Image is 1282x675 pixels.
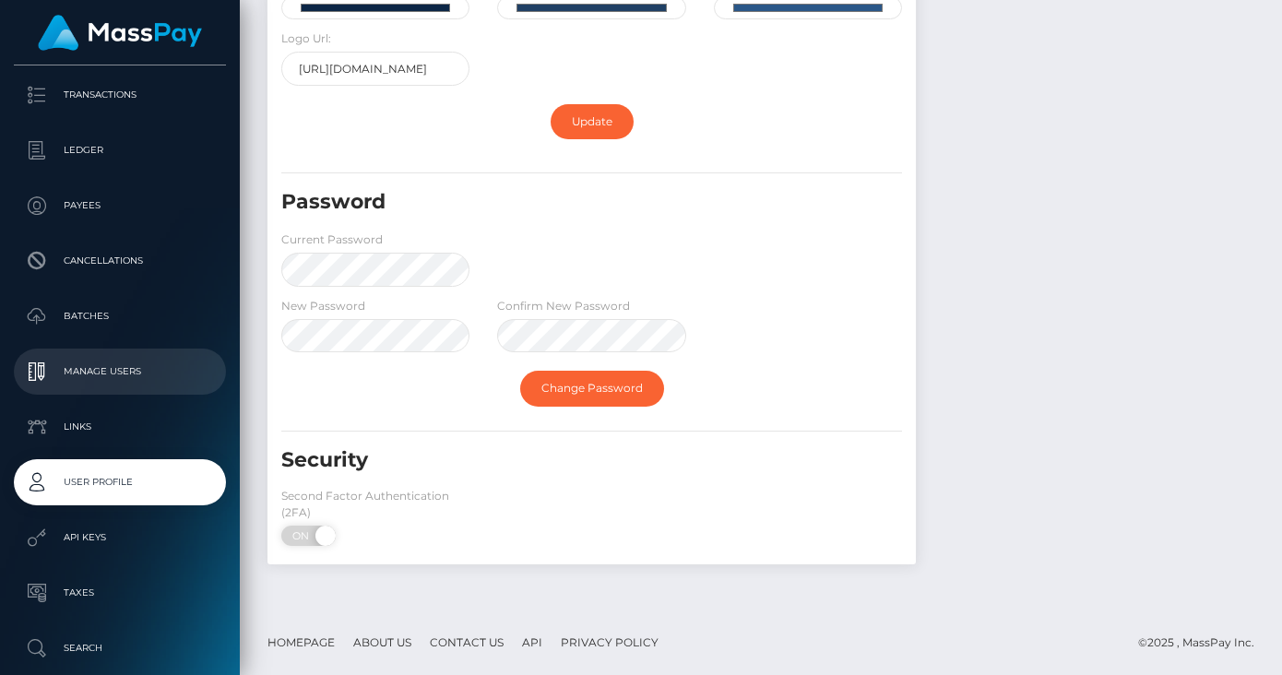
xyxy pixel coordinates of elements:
[520,371,664,406] a: Change Password
[497,298,630,314] label: Confirm New Password
[21,524,219,551] p: API Keys
[346,628,419,657] a: About Us
[21,468,219,496] p: User Profile
[14,515,226,561] a: API Keys
[21,579,219,607] p: Taxes
[21,247,219,275] p: Cancellations
[1138,633,1268,653] div: © 2025 , MassPay Inc.
[14,349,226,395] a: Manage Users
[281,446,804,475] h5: Security
[21,192,219,219] p: Payees
[14,625,226,671] a: Search
[551,104,634,139] a: Update
[281,231,383,248] label: Current Password
[281,30,331,47] label: Logo Url:
[14,570,226,616] a: Taxes
[14,127,226,173] a: Ledger
[14,459,226,505] a: User Profile
[14,72,226,118] a: Transactions
[21,302,219,330] p: Batches
[553,628,666,657] a: Privacy Policy
[14,183,226,229] a: Payees
[21,634,219,662] p: Search
[38,15,202,51] img: MassPay Logo
[14,404,226,450] a: Links
[14,293,226,339] a: Batches
[260,628,342,657] a: Homepage
[281,188,804,217] h5: Password
[515,628,550,657] a: API
[281,488,469,521] label: Second Factor Authentication (2FA)
[422,628,511,657] a: Contact Us
[21,136,219,164] p: Ledger
[14,238,226,284] a: Cancellations
[21,413,219,441] p: Links
[281,298,365,314] label: New Password
[21,358,219,385] p: Manage Users
[21,81,219,109] p: Transactions
[279,526,326,546] span: ON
